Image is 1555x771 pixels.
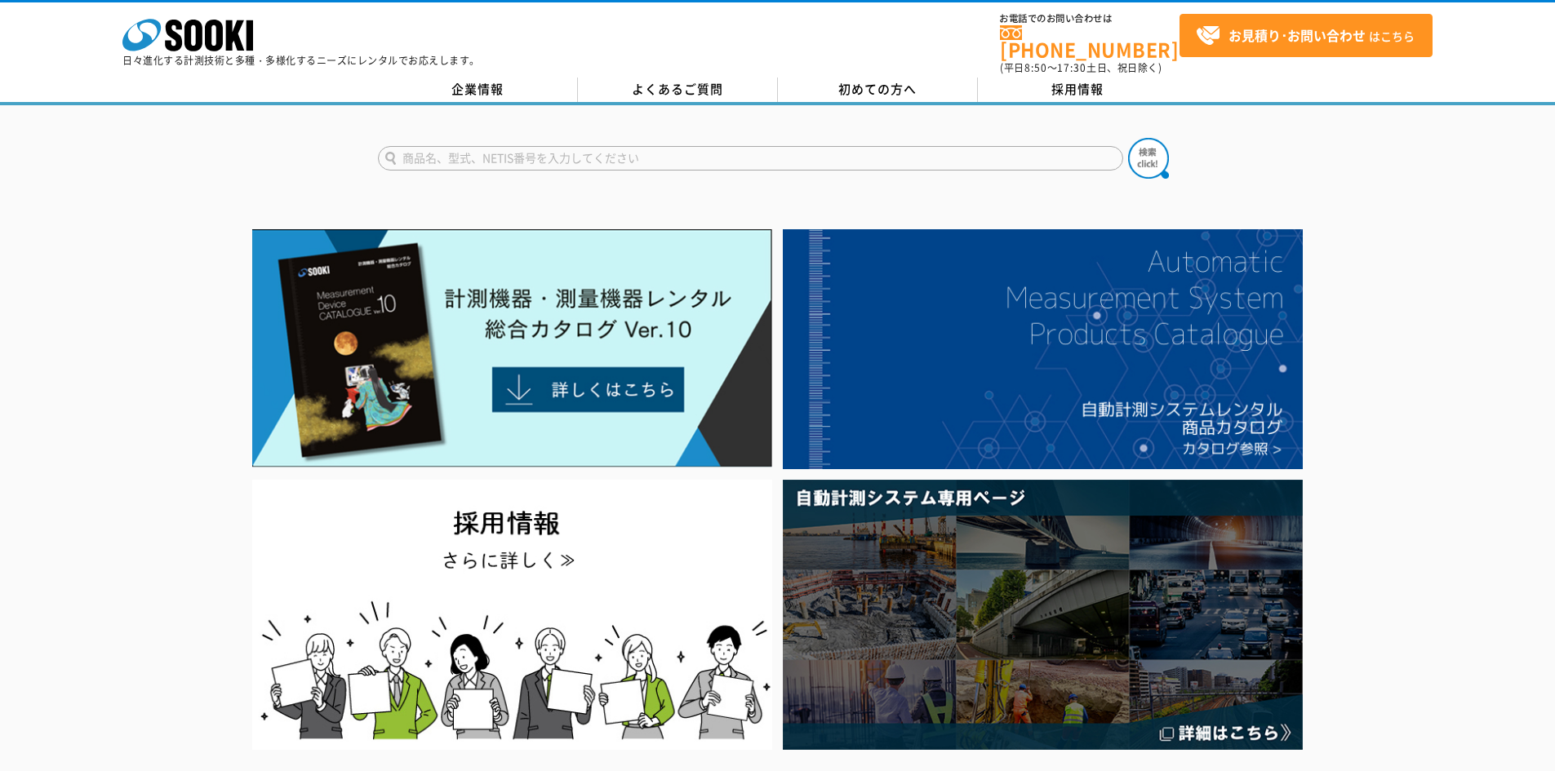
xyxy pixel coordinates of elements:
[378,78,578,102] a: 企業情報
[1057,60,1086,75] span: 17:30
[1128,138,1169,179] img: btn_search.png
[1000,25,1180,59] a: [PHONE_NUMBER]
[252,480,772,750] img: SOOKI recruit
[1000,14,1180,24] span: お電話でのお問い合わせは
[252,229,772,467] img: Catalog Ver10
[1180,14,1433,57] a: お見積り･お問い合わせはこちら
[1000,60,1162,75] span: (平日 ～ 土日、祝日除く)
[778,78,978,102] a: 初めての方へ
[1024,60,1047,75] span: 8:50
[838,80,917,98] span: 初めての方へ
[122,55,480,65] p: 日々進化する計測技術と多種・多様化するニーズにレンタルでお応えします。
[378,146,1123,171] input: 商品名、型式、NETIS番号を入力してください
[578,78,778,102] a: よくあるご質問
[1196,24,1415,48] span: はこちら
[783,480,1303,750] img: 自動計測システム専用ページ
[1228,25,1366,45] strong: お見積り･お問い合わせ
[978,78,1178,102] a: 採用情報
[783,229,1303,469] img: 自動計測システムカタログ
